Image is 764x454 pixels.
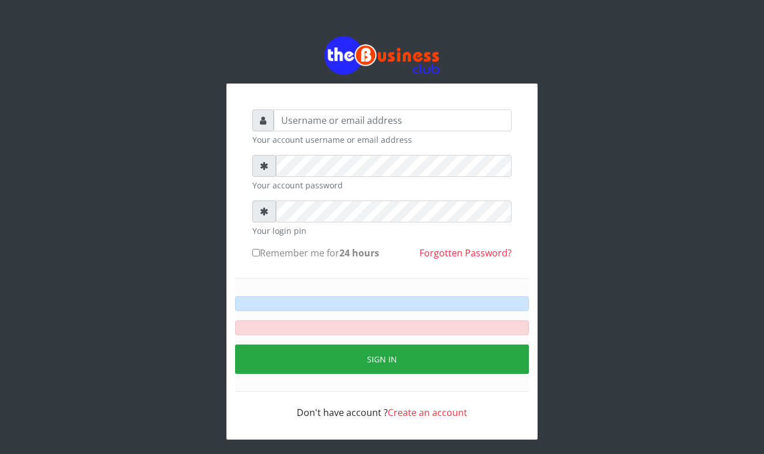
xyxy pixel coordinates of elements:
[252,246,379,260] label: Remember me for
[235,345,529,374] button: Sign in
[388,406,467,419] a: Create an account
[252,179,512,191] small: Your account password
[252,225,512,237] small: Your login pin
[274,109,512,131] input: Username or email address
[339,247,379,259] b: 24 hours
[419,247,512,259] a: Forgotten Password?
[252,392,512,419] div: Don't have account ?
[252,249,260,256] input: Remember me for24 hours
[252,134,512,146] small: Your account username or email address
